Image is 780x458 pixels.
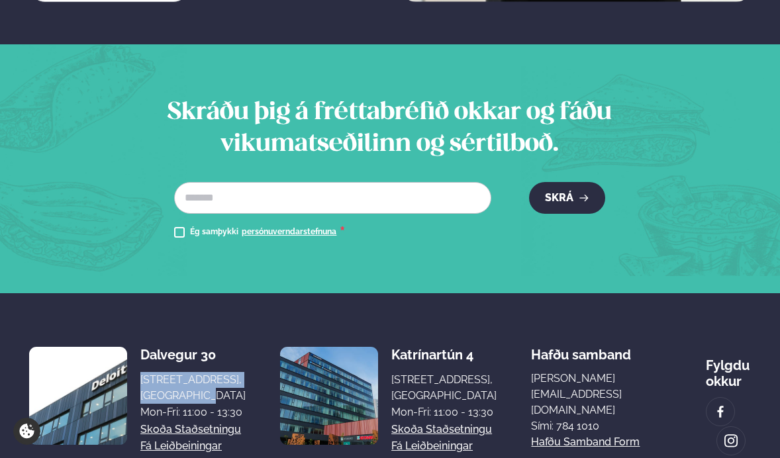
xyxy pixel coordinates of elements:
span: Hafðu samband [531,336,631,363]
img: image alt [29,347,127,445]
p: Sími: 784 1010 [531,418,671,434]
div: Ég samþykki [190,224,345,240]
button: Skrá [529,182,605,214]
h2: Skráðu þig á fréttabréfið okkar og fáðu vikumatseðilinn og sértilboð. [129,97,650,161]
div: Dalvegur 30 [140,347,246,363]
div: [STREET_ADDRESS], [GEOGRAPHIC_DATA] [140,372,246,404]
a: Cookie settings [13,418,40,445]
a: Skoða staðsetningu [140,422,241,437]
a: image alt [717,427,745,455]
img: image alt [713,404,728,420]
div: Mon-Fri: 11:00 - 13:30 [391,404,497,420]
img: image alt [280,347,378,445]
a: Fá leiðbeiningar [391,438,473,454]
div: [STREET_ADDRESS], [GEOGRAPHIC_DATA] [391,372,497,404]
div: Mon-Fri: 11:00 - 13:30 [140,404,246,420]
a: image alt [707,398,734,426]
div: Katrínartún 4 [391,347,497,363]
img: image alt [724,434,738,449]
a: [PERSON_NAME][EMAIL_ADDRESS][DOMAIN_NAME] [531,371,671,418]
div: Fylgdu okkur [706,347,751,389]
a: persónuverndarstefnuna [242,227,336,238]
a: Skoða staðsetningu [391,422,492,437]
a: Fá leiðbeiningar [140,438,222,454]
a: Hafðu samband form [531,434,640,450]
